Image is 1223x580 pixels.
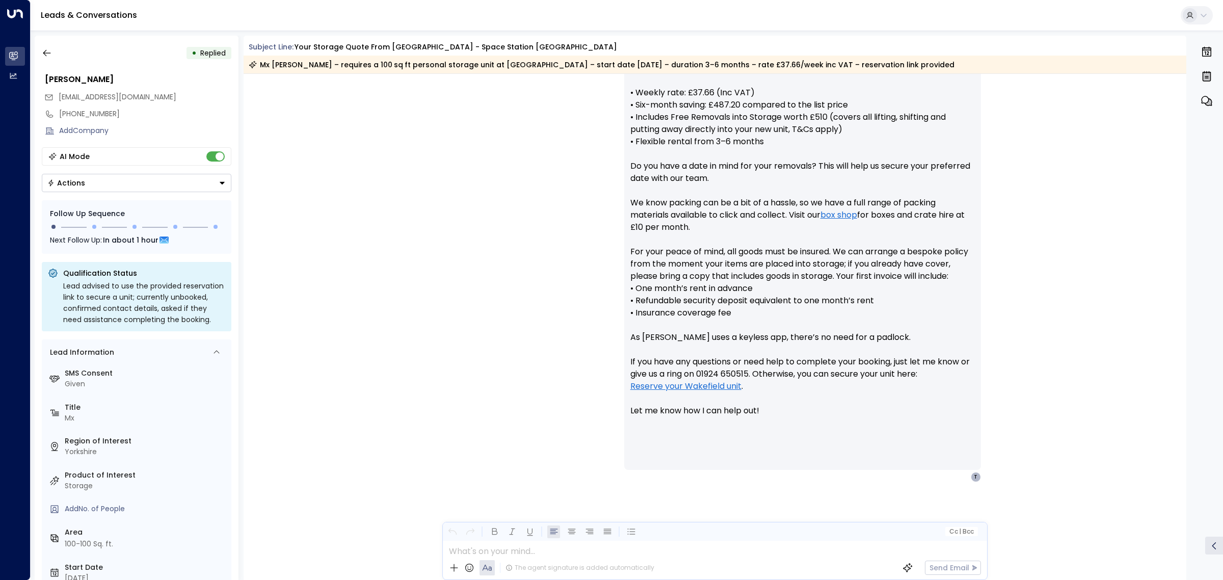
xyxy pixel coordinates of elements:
[65,413,227,424] div: Mx
[47,178,85,188] div: Actions
[249,42,294,52] span: Subject Line:
[45,73,231,86] div: [PERSON_NAME]
[65,481,227,491] div: Storage
[65,368,227,379] label: SMS Consent
[65,562,227,573] label: Start Date
[506,563,654,572] div: The agent signature is added automatically
[42,174,231,192] div: Button group with a nested menu
[65,470,227,481] label: Product of Interest
[945,527,977,537] button: Cc|Bcc
[50,208,223,219] div: Follow Up Sequence
[65,402,227,413] label: Title
[65,539,113,549] div: 100-100 Sq. ft.
[971,472,981,482] div: T
[65,446,227,457] div: Yorkshire
[200,48,226,58] span: Replied
[103,234,158,246] span: In about 1 hour
[59,92,176,102] span: [EMAIL_ADDRESS][DOMAIN_NAME]
[446,525,459,538] button: Undo
[59,109,231,119] div: [PHONE_NUMBER]
[65,436,227,446] label: Region of Interest
[59,92,176,102] span: t4lrj@aol.com
[949,528,973,535] span: Cc Bcc
[41,9,137,21] a: Leads & Conversations
[59,125,231,136] div: AddCompany
[60,151,90,162] div: AI Mode
[65,379,227,389] div: Given
[65,504,227,514] div: AddNo. of People
[46,347,114,358] div: Lead Information
[50,234,223,246] div: Next Follow Up:
[820,209,857,221] a: box shop
[192,44,197,62] div: •
[65,527,227,538] label: Area
[42,174,231,192] button: Actions
[464,525,476,538] button: Redo
[295,42,617,52] div: Your storage quote from [GEOGRAPHIC_DATA] - Space Station [GEOGRAPHIC_DATA]
[630,25,975,429] p: Hi [PERSON_NAME], Here’s a summary of your quote for a 100 sq ft storage unit at our [GEOGRAPHIC_...
[63,268,225,278] p: Qualification Status
[630,380,741,392] a: Reserve your Wakefield unit
[63,280,225,325] div: Lead advised to use the provided reservation link to secure a unit; currently unbooked, confirmed...
[249,60,954,70] div: Mx [PERSON_NAME] – requires a 100 sq ft personal storage unit at [GEOGRAPHIC_DATA] – start date [...
[959,528,961,535] span: |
